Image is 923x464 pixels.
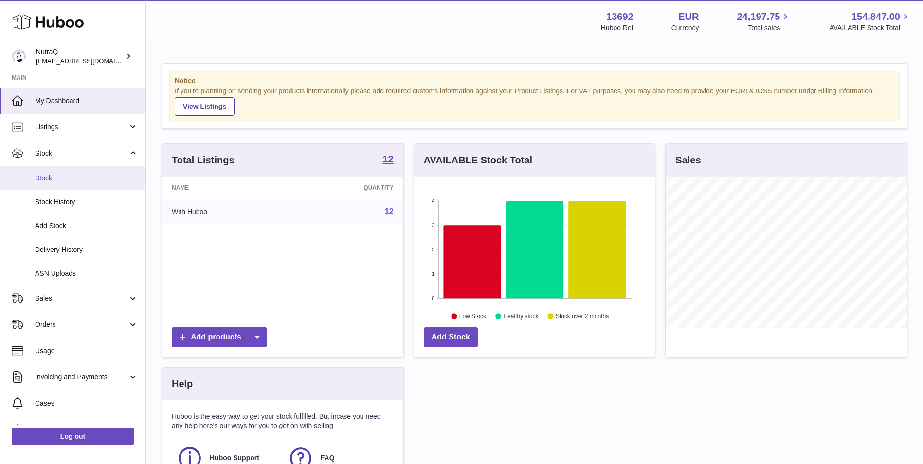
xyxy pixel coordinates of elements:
a: 24,197.75 Total sales [737,10,791,33]
h3: Help [172,377,193,391]
span: Listings [35,123,128,132]
text: 1 [432,271,434,277]
a: Log out [12,428,134,445]
text: Low Stock [459,313,487,320]
div: If you're planning on sending your products internationally please add required customs informati... [175,87,894,116]
div: NutraQ [36,47,124,66]
span: 154,847.00 [851,10,900,23]
h3: Sales [675,154,701,167]
h3: AVAILABLE Stock Total [424,154,532,167]
text: 4 [432,198,434,204]
strong: 13692 [606,10,633,23]
text: Healthy stock [503,313,539,320]
strong: EUR [678,10,699,23]
span: Huboo Support [210,453,259,463]
p: Huboo is the easy way to get your stock fulfilled. But incase you need any help here's our ways f... [172,412,394,430]
span: Stock [35,149,128,158]
span: Add Stock [35,221,138,231]
span: Usage [35,346,138,356]
div: Currency [671,23,699,33]
a: View Listings [175,97,235,116]
text: Stock over 2 months [556,313,609,320]
text: 3 [432,222,434,228]
a: 12 [385,207,394,215]
h3: Total Listings [172,154,235,167]
span: My Dashboard [35,96,138,106]
span: Total sales [748,23,791,33]
span: 24,197.75 [737,10,780,23]
text: 0 [432,295,434,301]
strong: Notice [175,76,894,86]
span: Stock History [35,197,138,207]
span: Orders [35,320,128,329]
td: With Huboo [162,199,289,224]
img: log@nutraq.com [12,49,26,64]
a: Add Stock [424,327,478,347]
a: 12 [382,154,393,166]
span: Cases [35,399,138,408]
th: Name [162,177,289,199]
div: Huboo Ref [601,23,633,33]
a: Add products [172,327,267,347]
strong: 12 [382,154,393,164]
span: Stock [35,174,138,183]
span: ASN Uploads [35,269,138,278]
th: Quantity [289,177,403,199]
span: Sales [35,294,128,303]
a: 154,847.00 AVAILABLE Stock Total [829,10,911,33]
span: Delivery History [35,245,138,254]
span: [EMAIL_ADDRESS][DOMAIN_NAME] [36,57,143,65]
span: Invoicing and Payments [35,373,128,382]
text: 2 [432,247,434,252]
span: AVAILABLE Stock Total [829,23,911,33]
span: FAQ [321,453,335,463]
